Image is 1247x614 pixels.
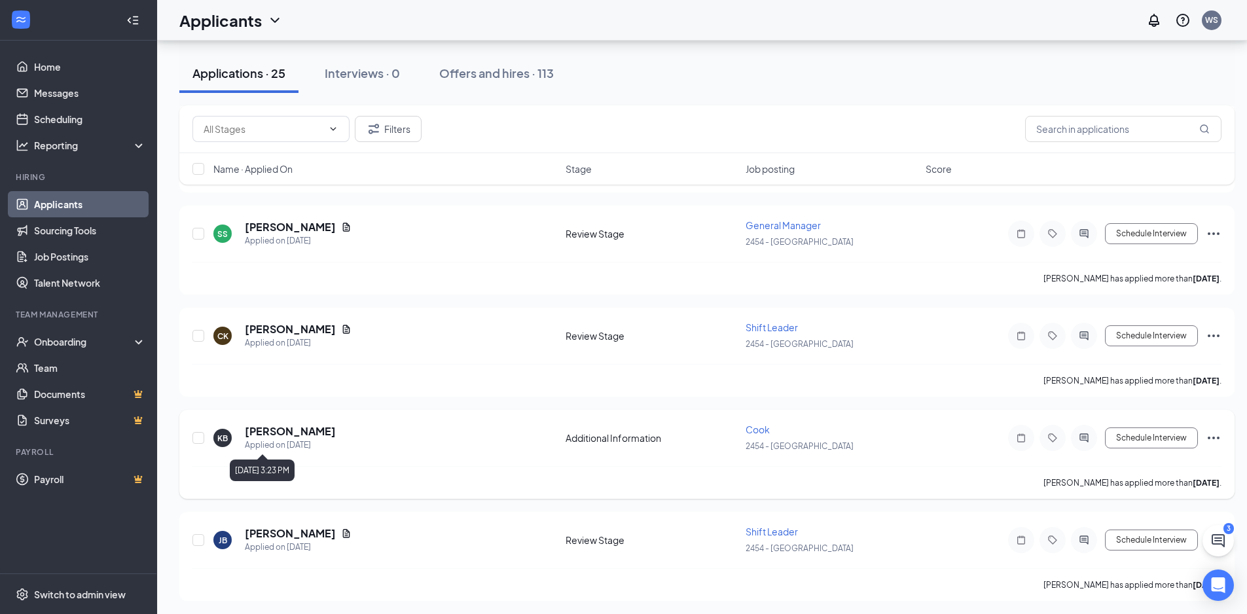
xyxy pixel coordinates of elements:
[1043,579,1221,590] p: [PERSON_NAME] has applied more than .
[34,80,146,106] a: Messages
[34,139,147,152] div: Reporting
[1105,325,1198,346] button: Schedule Interview
[192,65,285,81] div: Applications · 25
[34,466,146,492] a: PayrollCrown
[245,439,336,452] div: Applied on [DATE]
[1013,535,1029,545] svg: Note
[1202,525,1234,556] button: ChatActive
[746,339,854,349] span: 2454 - [GEOGRAPHIC_DATA]
[746,321,798,333] span: Shift Leader
[926,162,952,175] span: Score
[325,65,400,81] div: Interviews · 0
[34,407,146,433] a: SurveysCrown
[1045,331,1060,341] svg: Tag
[1045,228,1060,239] svg: Tag
[328,124,338,134] svg: ChevronDown
[34,244,146,270] a: Job Postings
[34,270,146,296] a: Talent Network
[1076,331,1092,341] svg: ActiveChat
[1193,376,1220,386] b: [DATE]
[34,381,146,407] a: DocumentsCrown
[213,162,293,175] span: Name · Applied On
[1202,569,1234,601] div: Open Intercom Messenger
[1076,228,1092,239] svg: ActiveChat
[34,355,146,381] a: Team
[16,446,143,458] div: Payroll
[1043,477,1221,488] p: [PERSON_NAME] has applied more than .
[245,336,352,350] div: Applied on [DATE]
[1013,228,1029,239] svg: Note
[1105,427,1198,448] button: Schedule Interview
[746,441,854,451] span: 2454 - [GEOGRAPHIC_DATA]
[746,424,770,435] span: Cook
[1013,433,1029,443] svg: Note
[1076,535,1092,545] svg: ActiveChat
[217,228,228,240] div: SS
[34,217,146,244] a: Sourcing Tools
[1043,273,1221,284] p: [PERSON_NAME] has applied more than .
[1043,375,1221,386] p: [PERSON_NAME] has applied more than .
[1045,535,1060,545] svg: Tag
[1105,530,1198,551] button: Schedule Interview
[34,54,146,80] a: Home
[1210,533,1226,549] svg: ChatActive
[355,116,422,142] button: Filter Filters
[439,65,554,81] div: Offers and hires · 113
[1025,116,1221,142] input: Search in applications
[1175,12,1191,28] svg: QuestionInfo
[245,541,352,554] div: Applied on [DATE]
[34,588,126,601] div: Switch to admin view
[1206,430,1221,446] svg: Ellipses
[16,309,143,320] div: Team Management
[746,162,795,175] span: Job posting
[230,460,295,481] div: [DATE] 3:23 PM
[1076,433,1092,443] svg: ActiveChat
[245,234,352,247] div: Applied on [DATE]
[34,106,146,132] a: Scheduling
[341,222,352,232] svg: Document
[1223,523,1234,534] div: 3
[566,162,592,175] span: Stage
[566,533,738,547] div: Review Stage
[245,220,336,234] h5: [PERSON_NAME]
[245,526,336,541] h5: [PERSON_NAME]
[16,335,29,348] svg: UserCheck
[746,219,821,231] span: General Manager
[217,433,228,444] div: KB
[1193,478,1220,488] b: [DATE]
[204,122,323,136] input: All Stages
[245,322,336,336] h5: [PERSON_NAME]
[1193,274,1220,283] b: [DATE]
[245,424,336,439] h5: [PERSON_NAME]
[14,13,27,26] svg: WorkstreamLogo
[1013,331,1029,341] svg: Note
[566,227,738,240] div: Review Stage
[1199,124,1210,134] svg: MagnifyingGlass
[1206,226,1221,242] svg: Ellipses
[1045,433,1060,443] svg: Tag
[267,12,283,28] svg: ChevronDown
[1146,12,1162,28] svg: Notifications
[746,526,798,537] span: Shift Leader
[16,172,143,183] div: Hiring
[366,121,382,137] svg: Filter
[341,324,352,334] svg: Document
[1205,14,1218,26] div: WS
[34,335,135,348] div: Onboarding
[219,535,227,546] div: JB
[34,191,146,217] a: Applicants
[746,543,854,553] span: 2454 - [GEOGRAPHIC_DATA]
[341,528,352,539] svg: Document
[566,431,738,444] div: Additional Information
[16,588,29,601] svg: Settings
[1193,580,1220,590] b: [DATE]
[179,9,262,31] h1: Applicants
[566,329,738,342] div: Review Stage
[1105,223,1198,244] button: Schedule Interview
[746,237,854,247] span: 2454 - [GEOGRAPHIC_DATA]
[16,139,29,152] svg: Analysis
[217,331,228,342] div: CK
[1206,328,1221,344] svg: Ellipses
[126,14,139,27] svg: Collapse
